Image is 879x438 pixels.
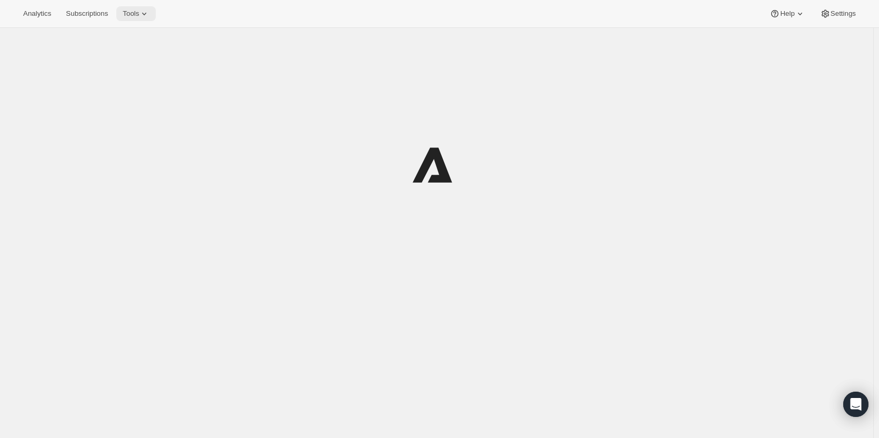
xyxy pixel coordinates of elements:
button: Settings [814,6,862,21]
button: Subscriptions [59,6,114,21]
button: Analytics [17,6,57,21]
span: Help [780,9,794,18]
button: Help [763,6,811,21]
span: Tools [123,9,139,18]
button: Tools [116,6,156,21]
div: Open Intercom Messenger [843,392,868,417]
span: Subscriptions [66,9,108,18]
span: Analytics [23,9,51,18]
span: Settings [831,9,856,18]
